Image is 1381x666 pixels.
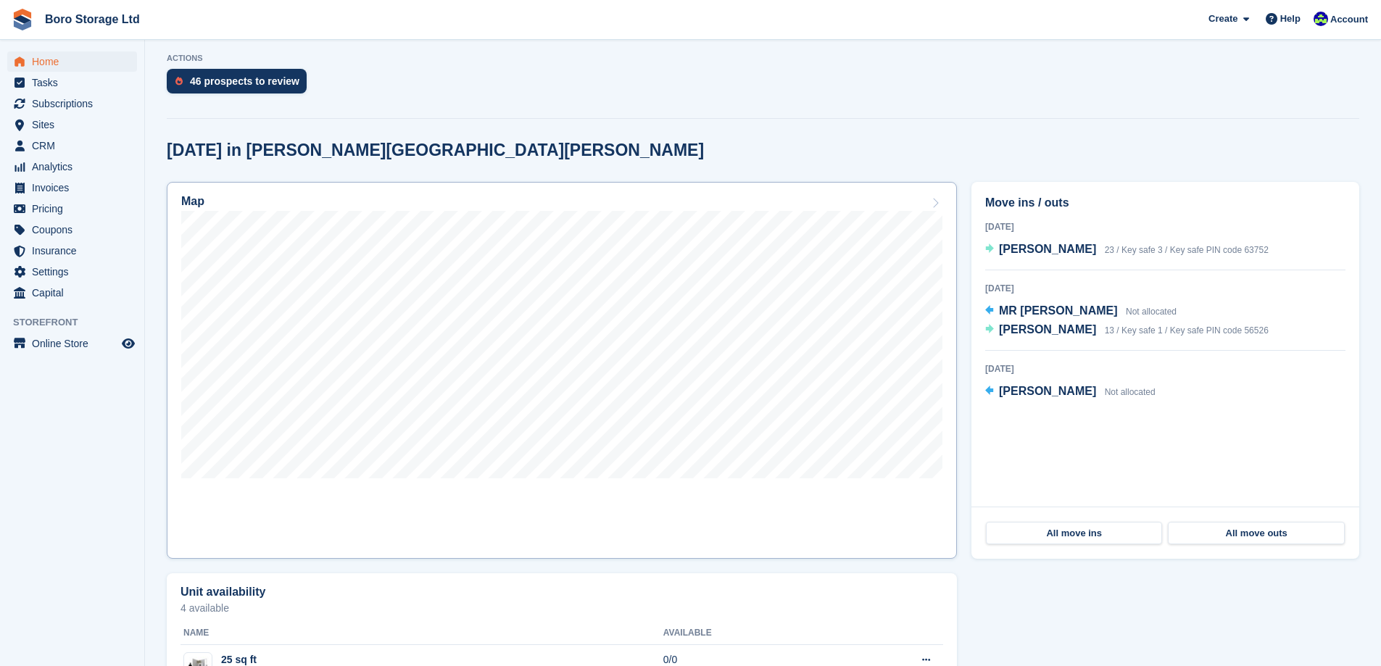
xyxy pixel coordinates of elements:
h2: Unit availability [181,586,265,599]
a: menu [7,262,137,282]
a: menu [7,220,137,240]
a: [PERSON_NAME] 13 / Key safe 1 / Key safe PIN code 56526 [985,321,1269,340]
p: ACTIONS [167,54,1359,63]
p: 4 available [181,603,943,613]
span: Settings [32,262,119,282]
a: Boro Storage Ltd [39,7,146,31]
span: [PERSON_NAME] [999,385,1096,397]
a: All move ins [986,522,1162,545]
span: Pricing [32,199,119,219]
a: All move outs [1168,522,1344,545]
span: Not allocated [1126,307,1177,317]
span: Storefront [13,315,144,330]
div: [DATE] [985,220,1345,233]
a: menu [7,93,137,114]
span: Tasks [32,72,119,93]
span: Not allocated [1105,387,1156,397]
a: [PERSON_NAME] 23 / Key safe 3 / Key safe PIN code 63752 [985,241,1269,259]
a: menu [7,178,137,198]
a: menu [7,283,137,303]
div: [DATE] [985,282,1345,295]
a: menu [7,199,137,219]
a: Map [167,182,957,559]
a: MR [PERSON_NAME] Not allocated [985,302,1177,321]
span: [PERSON_NAME] [999,243,1096,255]
span: 13 / Key safe 1 / Key safe PIN code 56526 [1105,325,1269,336]
a: Preview store [120,335,137,352]
th: Name [181,622,663,645]
span: Create [1208,12,1237,26]
img: stora-icon-8386f47178a22dfd0bd8f6a31ec36ba5ce8667c1dd55bd0f319d3a0aa187defe.svg [12,9,33,30]
span: Invoices [32,178,119,198]
span: Capital [32,283,119,303]
h2: Map [181,195,204,208]
th: Available [663,622,835,645]
a: 46 prospects to review [167,69,314,101]
img: Tobie Hillier [1314,12,1328,26]
span: Home [32,51,119,72]
span: Subscriptions [32,93,119,114]
span: MR [PERSON_NAME] [999,304,1118,317]
div: [DATE] [985,362,1345,375]
a: menu [7,51,137,72]
span: [PERSON_NAME] [999,323,1096,336]
div: 46 prospects to review [190,75,299,87]
h2: [DATE] in [PERSON_NAME][GEOGRAPHIC_DATA][PERSON_NAME] [167,141,704,160]
span: Help [1280,12,1301,26]
h2: Move ins / outs [985,194,1345,212]
a: menu [7,115,137,135]
span: 23 / Key safe 3 / Key safe PIN code 63752 [1105,245,1269,255]
span: Account [1330,12,1368,27]
span: Insurance [32,241,119,261]
a: menu [7,333,137,354]
a: menu [7,136,137,156]
a: menu [7,72,137,93]
a: menu [7,241,137,261]
span: Coupons [32,220,119,240]
span: Analytics [32,157,119,177]
img: prospect-51fa495bee0391a8d652442698ab0144808aea92771e9ea1ae160a38d050c398.svg [175,77,183,86]
span: Sites [32,115,119,135]
span: Online Store [32,333,119,354]
a: [PERSON_NAME] Not allocated [985,383,1156,401]
a: menu [7,157,137,177]
span: CRM [32,136,119,156]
